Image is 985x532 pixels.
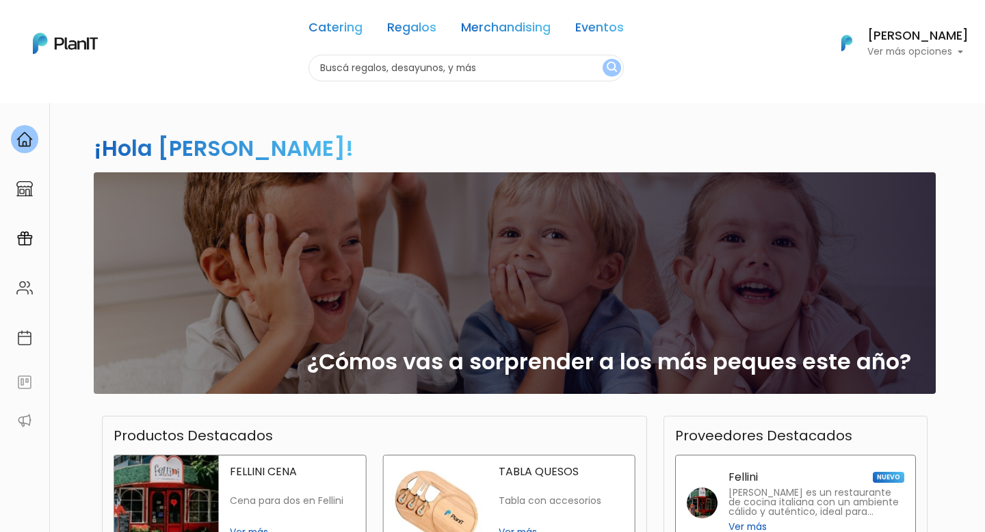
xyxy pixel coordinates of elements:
p: Cena para dos en Fellini [230,495,354,507]
img: fellini [687,488,718,518]
img: partners-52edf745621dab592f3b2c58e3bca9d71375a7ef29c3b500c9f145b62cc070d4.svg [16,412,33,429]
h6: [PERSON_NAME] [867,30,969,42]
img: campaigns-02234683943229c281be62815700db0a1741e53638e28bf9629b52c665b00959.svg [16,230,33,247]
img: calendar-87d922413cdce8b2cf7b7f5f62616a5cf9e4887200fb71536465627b3292af00.svg [16,330,33,346]
p: Tabla con accesorios [499,495,623,507]
img: people-662611757002400ad9ed0e3c099ab2801c6687ba6c219adb57efc949bc21e19d.svg [16,280,33,296]
p: Fellini [728,472,758,483]
h3: Proveedores Destacados [675,427,852,444]
a: Regalos [387,22,436,38]
h2: ¡Hola [PERSON_NAME]! [94,133,354,163]
img: home-e721727adea9d79c4d83392d1f703f7f8bce08238fde08b1acbfd93340b81755.svg [16,131,33,148]
a: Merchandising [461,22,551,38]
p: [PERSON_NAME] es un restaurante de cocina italiana con un ambiente cálido y auténtico, ideal para... [728,488,904,517]
button: PlanIt Logo [PERSON_NAME] Ver más opciones [824,25,969,61]
a: Eventos [575,22,624,38]
img: marketplace-4ceaa7011d94191e9ded77b95e3339b90024bf715f7c57f8cf31f2d8c509eaba.svg [16,181,33,197]
p: Ver más opciones [867,47,969,57]
img: PlanIt Logo [832,28,862,58]
img: search_button-432b6d5273f82d61273b3651a40e1bd1b912527efae98b1b7a1b2c0702e16a8d.svg [607,62,617,75]
h3: Productos Destacados [114,427,273,444]
a: Catering [308,22,363,38]
h2: ¿Cómos vas a sorprender a los más peques este año? [307,349,911,375]
p: FELLINI CENA [230,466,354,477]
img: feedback-78b5a0c8f98aac82b08bfc38622c3050aee476f2c9584af64705fc4e61158814.svg [16,374,33,390]
span: NUEVO [873,472,904,483]
p: TABLA QUESOS [499,466,623,477]
img: PlanIt Logo [33,33,98,54]
input: Buscá regalos, desayunos, y más [308,55,624,81]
